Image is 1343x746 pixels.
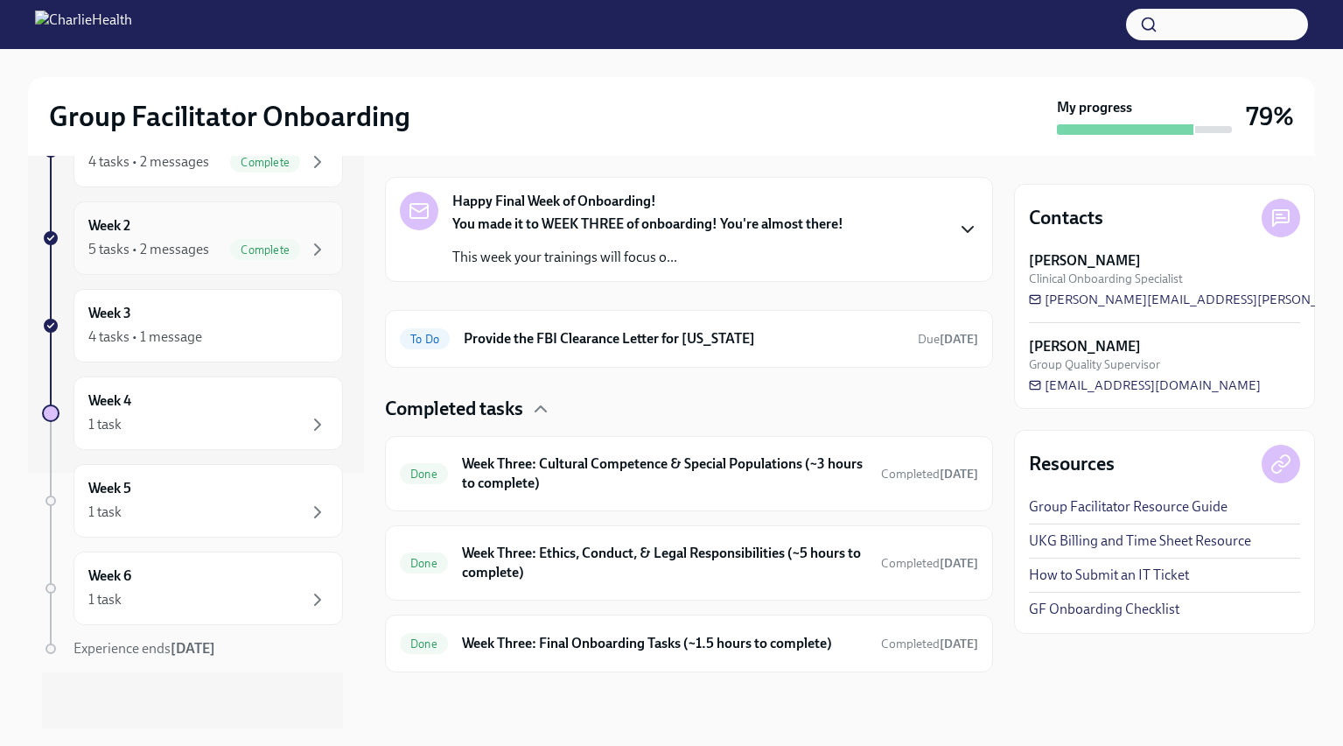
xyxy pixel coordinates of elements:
span: Experience ends [73,640,215,657]
a: To DoProvide the FBI Clearance Letter for [US_STATE]Due[DATE] [400,325,978,353]
a: Week 25 tasks • 2 messagesComplete [42,201,343,275]
span: Completed [881,556,978,571]
h2: Group Facilitator Onboarding [49,99,410,134]
a: [EMAIL_ADDRESS][DOMAIN_NAME] [1029,377,1261,394]
span: Done [400,557,448,570]
a: Week 41 task [42,377,343,450]
h6: Week 4 [88,391,131,411]
h4: Resources [1029,451,1115,477]
span: September 29th, 2025 11:58 [881,555,978,572]
a: GF Onboarding Checklist [1029,600,1179,619]
a: UKG Billing and Time Sheet Resource [1029,531,1251,551]
div: 1 task [88,503,122,522]
span: Clinical Onboarding Specialist [1029,271,1183,287]
div: Completed tasks [385,396,993,422]
strong: [DATE] [940,637,978,651]
strong: You made it to WEEK THREE of onboarding! You're almost there! [452,215,843,232]
a: DoneWeek Three: Ethics, Conduct, & Legal Responsibilities (~5 hours to complete)Completed[DATE] [400,540,978,586]
strong: [DATE] [171,640,215,657]
a: Week 61 task [42,552,343,625]
span: To Do [400,333,450,346]
h4: Completed tasks [385,396,523,422]
strong: [DATE] [940,467,978,482]
strong: [DATE] [940,556,978,571]
div: 5 tasks • 2 messages [88,240,209,259]
strong: [PERSON_NAME] [1029,251,1141,271]
span: Done [400,637,448,651]
strong: [PERSON_NAME] [1029,337,1141,356]
a: Group Facilitator Resource Guide [1029,497,1228,517]
div: 4 tasks • 2 messages [88,152,209,172]
p: This week your trainings will focus o... [452,248,843,267]
a: DoneWeek Three: Final Onboarding Tasks (~1.5 hours to complete)Completed[DATE] [400,630,978,658]
span: September 25th, 2025 16:46 [881,466,978,482]
span: Due [918,332,978,347]
span: Completed [881,637,978,651]
a: Week 51 task [42,464,343,538]
h6: Week 5 [88,479,131,498]
strong: My progress [1057,98,1132,117]
h3: 79% [1246,101,1294,132]
h6: Week Three: Ethics, Conduct, & Legal Responsibilities (~5 hours to complete) [462,544,867,582]
span: Completed [881,467,978,482]
span: October 14th, 2025 10:00 [918,331,978,348]
span: Done [400,468,448,481]
a: DoneWeek Three: Cultural Competence & Special Populations (~3 hours to complete)Completed[DATE] [400,451,978,496]
span: Complete [230,156,300,169]
h6: Week 2 [88,216,130,236]
span: Complete [230,243,300,257]
h6: Provide the FBI Clearance Letter for [US_STATE] [464,329,904,348]
a: How to Submit an IT Ticket [1029,566,1189,585]
div: 1 task [88,415,122,434]
h6: Week 6 [88,567,131,586]
div: 4 tasks • 1 message [88,327,202,347]
h6: Week Three: Final Onboarding Tasks (~1.5 hours to complete) [462,634,867,653]
img: CharlieHealth [35,11,132,39]
a: Week 34 tasks • 1 message [42,289,343,362]
strong: [DATE] [940,332,978,347]
div: 1 task [88,590,122,609]
span: Group Quality Supervisor [1029,356,1160,373]
h4: Contacts [1029,205,1103,231]
strong: Happy Final Week of Onboarding! [452,192,656,211]
h6: Week Three: Cultural Competence & Special Populations (~3 hours to complete) [462,454,867,493]
h6: Week 3 [88,304,131,323]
